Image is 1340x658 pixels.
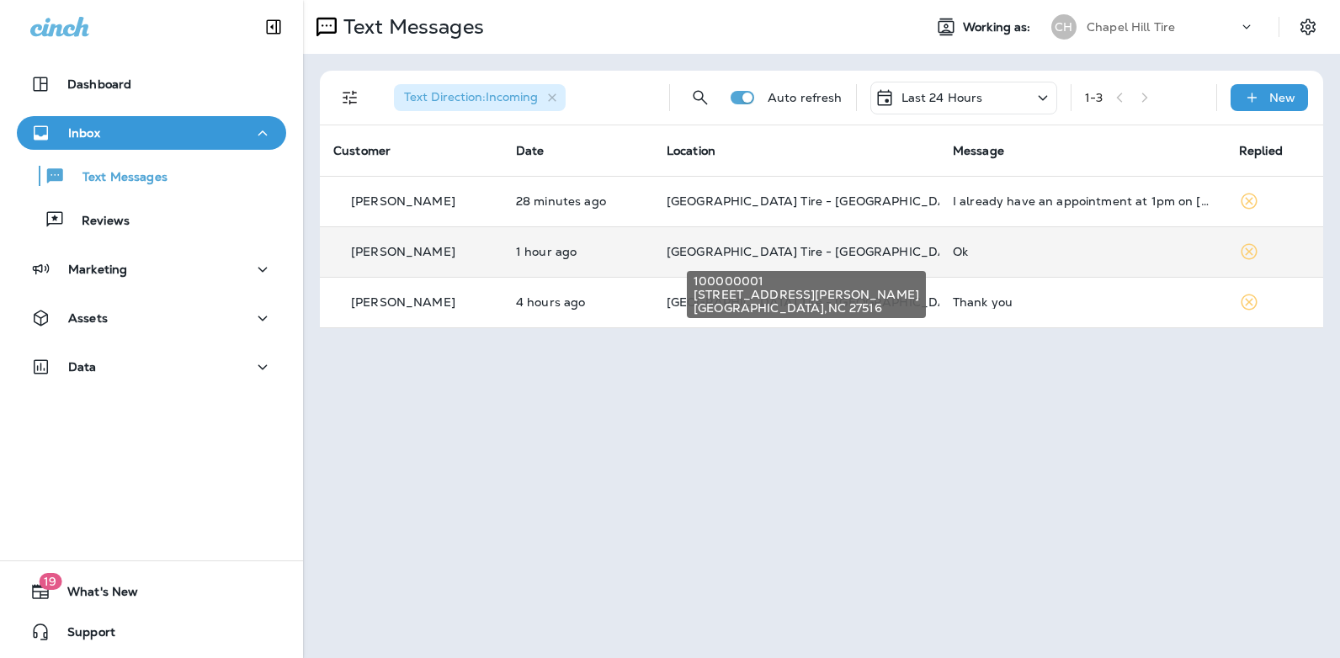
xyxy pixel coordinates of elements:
[953,194,1212,208] div: I already have an appointment at 1pm on September 18th
[1269,91,1295,104] p: New
[694,288,919,301] span: [STREET_ADDRESS][PERSON_NAME]
[68,360,97,374] p: Data
[65,214,130,230] p: Reviews
[250,10,297,44] button: Collapse Sidebar
[694,301,919,315] span: [GEOGRAPHIC_DATA] , NC 27516
[333,81,367,114] button: Filters
[667,295,966,310] span: [GEOGRAPHIC_DATA] Tire - [GEOGRAPHIC_DATA]
[1239,143,1283,158] span: Replied
[333,143,391,158] span: Customer
[516,194,640,208] p: Sep 1, 2025 11:52 AM
[66,170,167,186] p: Text Messages
[17,301,286,335] button: Assets
[351,245,455,258] p: [PERSON_NAME]
[68,126,100,140] p: Inbox
[67,77,131,91] p: Dashboard
[1085,91,1103,104] div: 1 - 3
[516,295,640,309] p: Sep 1, 2025 08:19 AM
[694,274,919,288] span: 100000001
[953,143,1004,158] span: Message
[17,350,286,384] button: Data
[17,158,286,194] button: Text Messages
[17,575,286,608] button: 19What's New
[351,295,455,309] p: [PERSON_NAME]
[1087,20,1175,34] p: Chapel Hill Tire
[394,84,566,111] div: Text Direction:Incoming
[768,91,843,104] p: Auto refresh
[17,67,286,101] button: Dashboard
[351,194,455,208] p: [PERSON_NAME]
[404,89,538,104] span: Text Direction : Incoming
[17,202,286,237] button: Reviews
[17,615,286,649] button: Support
[953,295,1212,309] div: Thank you
[51,585,138,605] span: What's New
[516,143,545,158] span: Date
[901,91,983,104] p: Last 24 Hours
[17,116,286,150] button: Inbox
[963,20,1034,34] span: Working as:
[1051,14,1077,40] div: CH
[667,244,970,259] span: [GEOGRAPHIC_DATA] Tire - [GEOGRAPHIC_DATA].
[337,14,484,40] p: Text Messages
[68,263,127,276] p: Marketing
[953,245,1212,258] div: Ok
[39,573,61,590] span: 19
[667,143,715,158] span: Location
[68,311,108,325] p: Assets
[17,252,286,286] button: Marketing
[667,194,966,209] span: [GEOGRAPHIC_DATA] Tire - [GEOGRAPHIC_DATA]
[516,245,640,258] p: Sep 1, 2025 10:39 AM
[51,625,115,645] span: Support
[1293,12,1323,42] button: Settings
[683,81,717,114] button: Search Messages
